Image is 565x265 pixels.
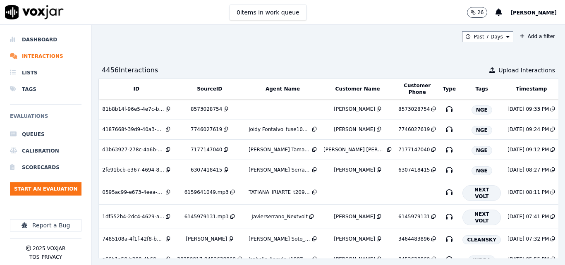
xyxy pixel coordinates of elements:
[102,65,158,75] div: 4456 Interaction s
[102,189,164,196] div: 0595ac99-e673-4eea-8df3-e0096e59eac2
[334,106,375,112] div: [PERSON_NAME]
[398,256,430,263] div: 8452628860
[508,236,549,242] div: [DATE] 07:32 PM
[510,7,565,17] button: [PERSON_NAME]
[398,146,430,153] div: 7177147040
[472,105,492,115] span: NGE
[5,5,64,19] img: voxjar logo
[398,126,430,133] div: 7746027619
[102,213,164,220] div: 1df552b4-2dc4-4629-a806-c6508f143074
[398,167,430,173] div: 6307418415
[508,146,549,153] div: [DATE] 09:12 PM
[102,236,164,242] div: 7485108a-4f1f-42f8-b2a9-83346a7a247d
[10,219,81,232] button: Report a Bug
[398,213,430,220] div: 6145979131
[10,126,81,143] a: Queues
[102,256,164,263] div: a66b1a50-b200-4b60-9874-e10bc7d35e27
[398,82,436,95] button: Customer Phone
[10,31,81,48] a: Dashboard
[102,106,164,112] div: 81b8b14f-96e5-4e7c-bb84-c5629e7d3883
[508,167,549,173] div: [DATE] 08:27 PM
[249,146,311,153] div: [PERSON_NAME] Tamayo_c20987_NGE
[184,213,229,220] div: 6145979131.mp3
[10,81,81,98] a: Tags
[472,126,492,135] span: NGE
[508,126,549,133] div: [DATE] 09:24 PM
[508,256,549,263] div: [DATE] 05:55 PM
[197,86,222,92] button: SourceID
[508,106,549,112] div: [DATE] 09:33 PM
[334,126,375,133] div: [PERSON_NAME]
[517,31,558,41] button: Add a filter
[498,66,555,74] span: Upload Interactions
[186,236,227,242] div: [PERSON_NAME]
[249,189,311,196] div: TATIANA_IRIARTE_t20997_NEXT_VOLT
[10,182,81,196] button: Start an Evaluation
[102,126,164,133] div: 4187668f-39d9-40a3-a35f-f06f7cb967a1
[398,236,430,242] div: 3464483896
[334,213,375,220] div: [PERSON_NAME]
[467,7,487,18] button: 26
[266,86,300,92] button: Agent Name
[489,66,555,74] button: Upload Interactions
[510,10,557,16] span: [PERSON_NAME]
[467,7,496,18] button: 26
[191,126,222,133] div: 7746027619
[443,86,456,92] button: Type
[477,9,484,16] p: 26
[472,166,492,175] span: NGE
[134,86,139,92] button: ID
[323,146,385,153] div: [PERSON_NAME] [PERSON_NAME]
[191,146,222,153] div: 7177147040
[468,255,495,265] span: INDRA
[476,86,488,92] button: Tags
[249,167,311,173] div: [PERSON_NAME] Serrano_WANN1218_NGE
[10,159,81,176] a: Scorecards
[462,210,501,225] span: NEXT VOLT
[10,111,81,126] h6: Evaluations
[462,31,513,42] button: Past 7 Days
[10,48,81,64] a: Interactions
[334,236,375,242] div: [PERSON_NAME]
[462,235,501,244] span: CLEANSKY
[191,106,222,112] div: 8573028754
[102,167,164,173] div: 2fe91bcb-e367-4694-82bf-6e68abdd1e8a
[191,167,222,173] div: 6307418415
[29,254,39,260] button: TOS
[335,86,380,92] button: Customer Name
[462,185,501,201] span: NEXT VOLT
[508,213,549,220] div: [DATE] 07:41 PM
[230,5,306,20] button: 0items in work queue
[249,256,311,263] div: Isabella Angulo_i19976_INDRA
[334,256,375,263] div: [PERSON_NAME]
[516,86,547,92] button: Timestamp
[10,143,81,159] a: Calibration
[398,106,430,112] div: 8573028754
[251,213,308,220] div: Javierserrano_Nextvolt
[177,256,236,263] div: 20250917-8452628860
[184,189,229,196] div: 6159641049.mp3
[508,189,549,196] div: [DATE] 08:11 PM
[102,146,164,153] div: d3b63927-278c-4a6b-a697-493833ed0d58
[33,245,65,252] p: 2025 Voxjar
[10,64,81,81] a: Lists
[249,126,311,133] div: Joidy Fontalvo_fuse1001_NGE
[472,146,492,155] span: NGE
[334,167,375,173] div: [PERSON_NAME]
[41,254,62,260] button: Privacy
[249,236,311,242] div: [PERSON_NAME] Soto_j25800_CLEANSKY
